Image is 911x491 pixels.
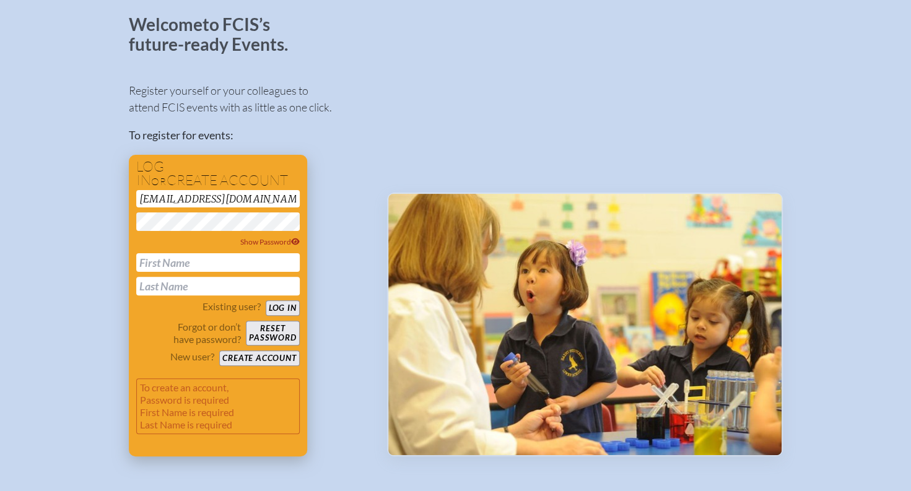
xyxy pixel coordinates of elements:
[136,321,242,345] p: Forgot or don’t have password?
[388,194,782,455] img: Events
[151,175,167,188] span: or
[203,300,261,313] p: Existing user?
[266,300,300,316] button: Log in
[136,190,300,207] input: Email
[170,350,214,363] p: New user?
[136,378,300,434] p: To create an account, Password is required First Name is required Last Name is required
[136,253,300,272] input: First Name
[129,15,302,54] p: Welcome to FCIS’s future-ready Events.
[136,277,300,295] input: Last Name
[246,321,299,345] button: Resetpassword
[219,350,299,366] button: Create account
[129,82,367,116] p: Register yourself or your colleagues to attend FCIS events with as little as one click.
[240,237,300,246] span: Show Password
[136,160,300,188] h1: Log in create account
[129,127,367,144] p: To register for events:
